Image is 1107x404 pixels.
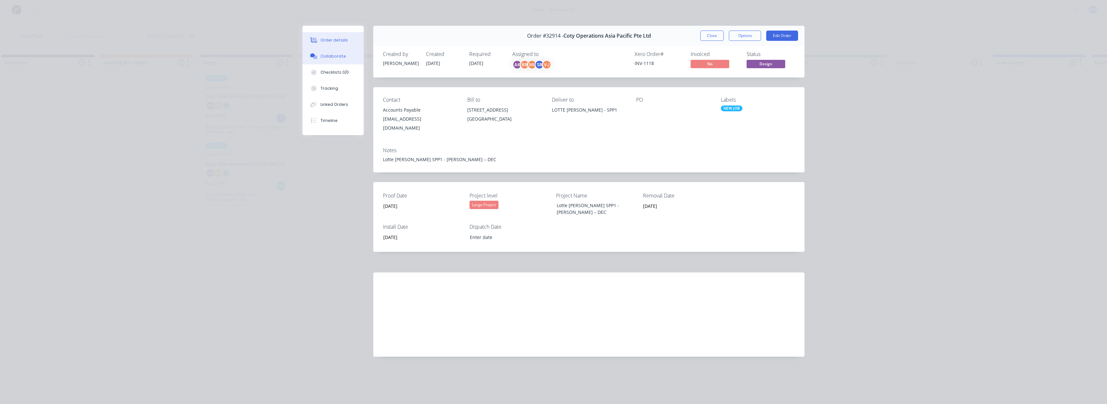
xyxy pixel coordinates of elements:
[383,156,795,163] div: Lotte [PERSON_NAME] SPP1 - [PERSON_NAME] – DEC
[379,232,459,242] input: Enter date
[700,31,724,41] button: Close
[302,48,364,64] button: Collaborate
[527,60,537,69] div: ML
[556,192,637,199] label: Project Name
[302,32,364,48] button: Order details
[426,51,461,57] div: Created
[467,115,541,124] div: [GEOGRAPHIC_DATA]
[563,33,651,39] span: Coty Operations Asia Pacific Pte Ltd
[512,60,552,69] button: AKBBMLSBVJ
[467,106,541,126] div: [STREET_ADDRESS][GEOGRAPHIC_DATA]
[512,51,577,57] div: Assigned to
[469,60,483,66] span: [DATE]
[383,106,457,133] div: Accounts Payable[EMAIL_ADDRESS][DOMAIN_NAME]
[302,80,364,96] button: Tracking
[691,51,739,57] div: Invoiced
[691,60,729,68] span: No
[470,223,550,231] label: Dispatch Date
[467,97,541,103] div: Bill to
[470,192,550,199] label: Project level
[321,53,346,59] div: Collaborate
[747,51,795,57] div: Status
[321,69,349,75] div: Checklists 0/0
[383,51,418,57] div: Created by
[535,60,544,69] div: SB
[465,232,545,242] input: Enter date
[635,51,683,57] div: Xero Order #
[512,60,522,69] div: AK
[383,147,795,153] div: Notes
[383,60,418,67] div: [PERSON_NAME]
[747,60,785,68] span: Design
[729,31,761,41] button: Options
[383,223,463,231] label: Install Date
[321,37,348,43] div: Order details
[426,60,440,66] span: [DATE]
[638,201,719,211] input: Enter date
[635,60,683,67] div: INV-1118
[542,60,552,69] div: VJ
[552,106,626,126] div: LOTTE [PERSON_NAME] - SPP1
[379,201,459,211] input: Enter date
[321,102,348,107] div: Linked Orders
[383,115,457,133] div: [EMAIL_ADDRESS][DOMAIN_NAME]
[527,33,563,39] span: Order #32914 -
[721,106,742,111] div: NEW JOB
[302,113,364,129] button: Timeline
[470,201,498,209] div: Large Project
[766,31,798,41] button: Edit Order
[302,96,364,113] button: Linked Orders
[383,97,457,103] div: Contact
[747,60,785,69] button: Design
[552,201,632,217] div: Lotte [PERSON_NAME] SPP1 - [PERSON_NAME] – DEC
[321,86,338,91] div: Tracking
[302,64,364,80] button: Checklists 0/0
[469,51,505,57] div: Required
[643,192,723,199] label: Removal Date
[383,192,463,199] label: Proof Date
[467,106,541,115] div: [STREET_ADDRESS]
[636,97,710,103] div: PO
[383,106,457,115] div: Accounts Payable
[552,97,626,103] div: Deliver to
[721,97,795,103] div: Labels
[552,106,626,115] div: LOTTE [PERSON_NAME] - SPP1
[321,118,338,124] div: Timeline
[520,60,529,69] div: BB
